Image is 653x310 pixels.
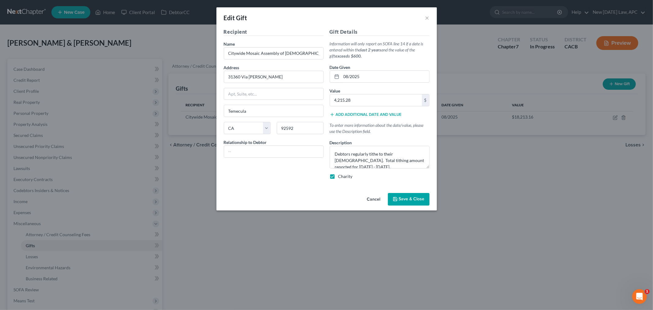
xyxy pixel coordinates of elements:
button: Save & Close [388,193,430,206]
span: 1 [645,289,650,294]
strong: last 2 years [361,47,381,52]
label: Date Given [330,64,351,70]
input: -- [224,146,323,157]
span: Edit [224,14,235,21]
button: × [425,14,430,21]
h5: Recipient [224,28,324,36]
button: Cancel [362,194,385,206]
span: Name [224,41,235,47]
span: Value [330,88,340,93]
span: Description [330,140,352,145]
label: Address [224,64,239,71]
p: To enter more information about the date/value, please use the Description field. [330,122,430,134]
h5: Gift Details [330,28,430,36]
strong: exceeds $600. [336,53,362,59]
input: Enter zip... [277,122,324,134]
input: Enter name... [224,47,323,59]
p: Information will only report on SOFA line 14 if a date is entered within the and the value of the... [330,41,430,59]
label: Charity [338,173,353,180]
iframe: Intercom live chat [632,289,647,304]
input: Enter address... [224,71,323,83]
button: Add additional date and value [330,112,402,117]
div: $ [422,94,429,106]
input: Enter city... [224,105,323,117]
span: Gift [236,14,247,21]
label: Relationship to Debtor [224,139,267,146]
span: Save & Close [399,197,425,202]
input: MM/YYYY [341,71,429,82]
input: Apt, Suite, etc... [224,88,323,100]
input: 0.00 [330,94,422,106]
